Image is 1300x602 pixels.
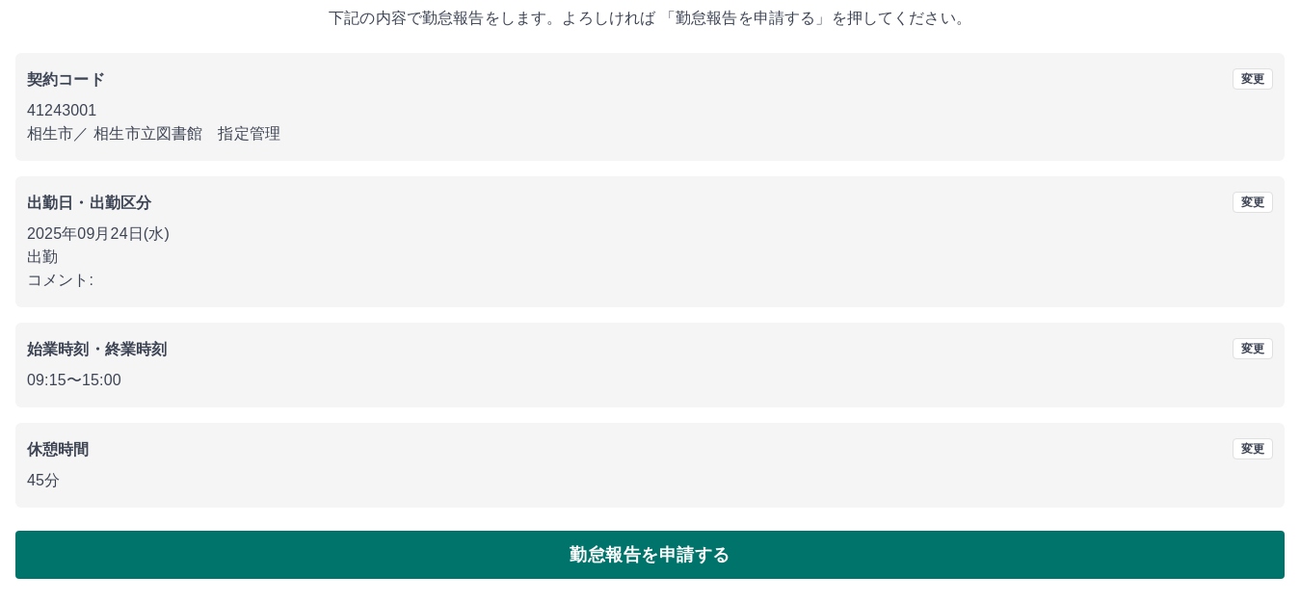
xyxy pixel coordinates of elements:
b: 契約コード [27,71,105,88]
b: 出勤日・出勤区分 [27,195,151,211]
p: 下記の内容で勤怠報告をします。よろしければ 「勤怠報告を申請する」を押してください。 [15,7,1285,30]
p: 41243001 [27,99,1273,122]
button: 変更 [1233,438,1273,459]
b: 始業時刻・終業時刻 [27,341,167,357]
p: 09:15 〜 15:00 [27,369,1273,392]
button: 勤怠報告を申請する [15,531,1285,579]
p: 相生市 ／ 相生市立図書館 指定管理 [27,122,1273,145]
button: 変更 [1233,192,1273,213]
p: 45分 [27,469,1273,492]
p: 出勤 [27,246,1273,269]
b: 休憩時間 [27,441,90,458]
p: コメント: [27,269,1273,292]
button: 変更 [1233,338,1273,359]
button: 変更 [1233,68,1273,90]
p: 2025年09月24日(水) [27,222,1273,246]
